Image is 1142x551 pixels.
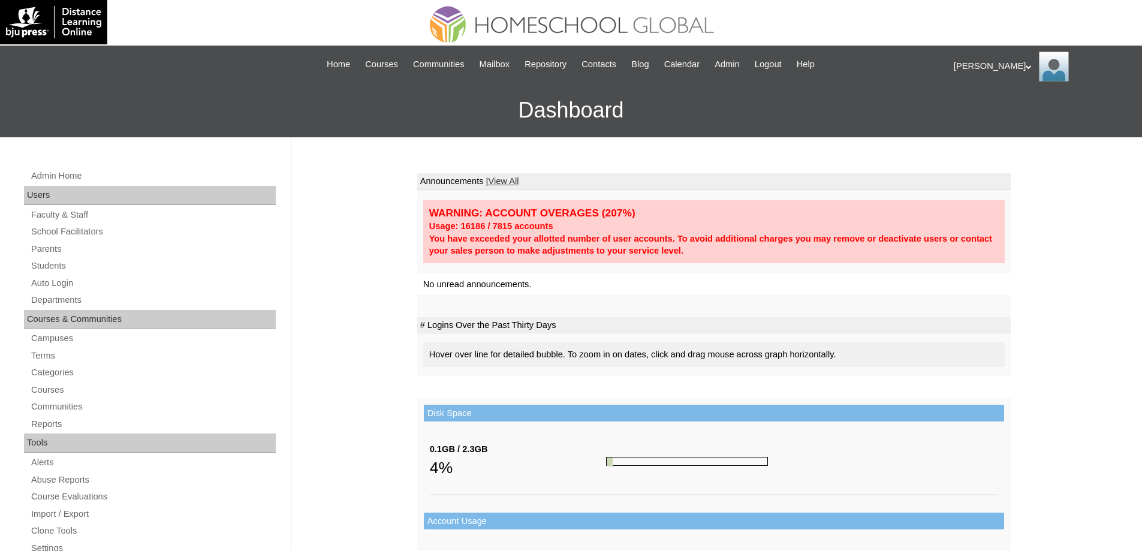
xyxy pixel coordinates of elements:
[575,58,622,71] a: Contacts
[715,58,740,71] span: Admin
[749,58,788,71] a: Logout
[30,489,276,504] a: Course Evaluations
[359,58,404,71] a: Courses
[30,293,276,308] a: Departments
[430,456,606,480] div: 4%
[954,52,1130,82] div: [PERSON_NAME]
[24,433,276,453] div: Tools
[755,58,782,71] span: Logout
[30,472,276,487] a: Abuse Reports
[631,58,649,71] span: Blog
[6,83,1136,137] h3: Dashboard
[791,58,821,71] a: Help
[30,417,276,432] a: Reports
[525,58,567,71] span: Repository
[417,173,1011,190] td: Announcements |
[30,365,276,380] a: Categories
[430,443,606,456] div: 0.1GB / 2.3GB
[30,242,276,257] a: Parents
[321,58,356,71] a: Home
[424,513,1004,530] td: Account Usage
[488,176,519,186] a: View All
[480,58,510,71] span: Mailbox
[709,58,746,71] a: Admin
[474,58,516,71] a: Mailbox
[429,233,999,257] div: You have exceeded your allotted number of user accounts. To avoid additional charges you may remo...
[30,348,276,363] a: Terms
[625,58,655,71] a: Blog
[664,58,700,71] span: Calendar
[429,221,553,231] strong: Usage: 16186 / 7815 accounts
[30,276,276,291] a: Auto Login
[30,383,276,398] a: Courses
[30,523,276,538] a: Clone Tools
[423,342,1005,367] div: Hover over line for detailed bubble. To zoom in on dates, click and drag mouse across graph horiz...
[519,58,572,71] a: Repository
[30,224,276,239] a: School Facilitators
[407,58,471,71] a: Communities
[30,331,276,346] a: Campuses
[1039,52,1069,82] img: Ariane Ebuen
[30,507,276,522] a: Import / Export
[30,399,276,414] a: Communities
[30,455,276,470] a: Alerts
[24,310,276,329] div: Courses & Communities
[30,168,276,183] a: Admin Home
[30,207,276,222] a: Faculty & Staff
[24,186,276,205] div: Users
[327,58,350,71] span: Home
[365,58,398,71] span: Courses
[6,6,101,38] img: logo-white.png
[581,58,616,71] span: Contacts
[417,317,1011,334] td: # Logins Over the Past Thirty Days
[413,58,465,71] span: Communities
[658,58,706,71] a: Calendar
[30,258,276,273] a: Students
[417,273,1011,296] td: No unread announcements.
[424,405,1004,422] td: Disk Space
[429,206,999,220] div: WARNING: ACCOUNT OVERAGES (207%)
[797,58,815,71] span: Help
